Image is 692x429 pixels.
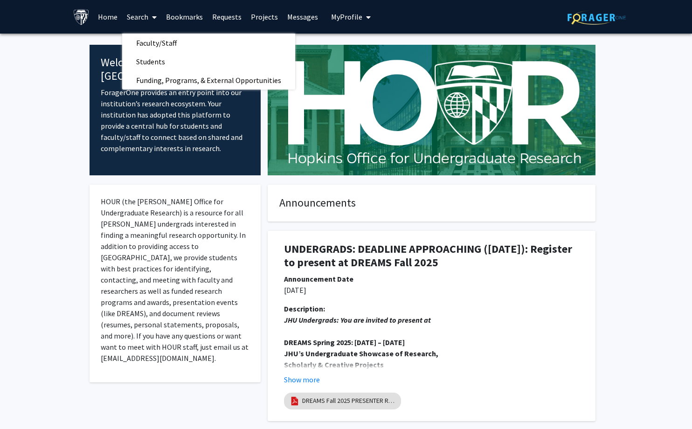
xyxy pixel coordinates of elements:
[268,45,595,175] img: Cover Image
[122,71,295,90] span: Funding, Programs, & External Opportunities
[284,349,438,358] strong: JHU’s Undergraduate Showcase of Research,
[208,0,246,33] a: Requests
[284,360,384,369] strong: Scholarly & Creative Projects
[284,273,579,284] div: Announcement Date
[93,0,122,33] a: Home
[122,36,295,50] a: Faculty/Staff
[122,34,191,52] span: Faculty/Staff
[284,374,320,385] button: Show more
[161,0,208,33] a: Bookmarks
[101,87,249,154] p: ForagerOne provides an entry point into our institution’s research ecosystem. Your institution ha...
[122,55,295,69] a: Students
[284,303,579,314] div: Description:
[122,52,179,71] span: Students
[101,56,249,83] h4: Welcome to [GEOGRAPHIC_DATA]
[567,10,626,25] img: ForagerOne Logo
[101,196,249,364] p: HOUR (the [PERSON_NAME] Office for Undergraduate Research) is a resource for all [PERSON_NAME] un...
[7,387,40,422] iframe: Chat
[302,396,395,406] a: DREAMS Fall 2025 PRESENTER Registration
[284,284,579,296] p: [DATE]
[122,73,295,87] a: Funding, Programs, & External Opportunities
[279,196,584,210] h4: Announcements
[331,12,362,21] span: My Profile
[284,315,431,325] em: JHU Undergrads: You are invited to present at
[122,0,161,33] a: Search
[283,0,323,33] a: Messages
[246,0,283,33] a: Projects
[284,242,579,270] h1: UNDERGRADS: DEADLINE APPROACHING ([DATE]): Register to present at DREAMS Fall 2025
[290,396,300,406] img: pdf_icon.png
[284,338,405,347] strong: DREAMS Spring 2025: [DATE] – [DATE]
[73,9,90,25] img: Johns Hopkins University Logo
